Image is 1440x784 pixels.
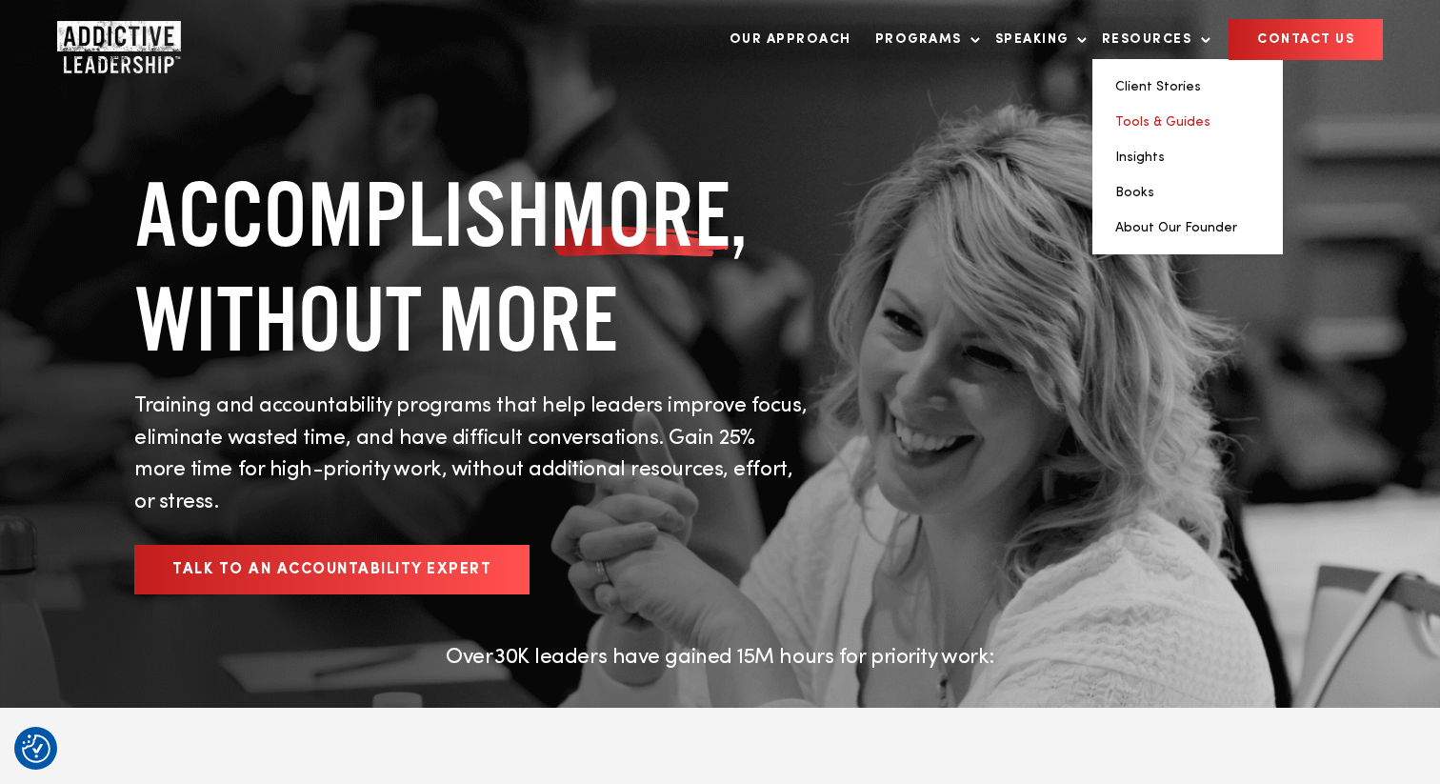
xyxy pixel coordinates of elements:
[866,20,981,59] a: Programs
[1115,80,1201,93] a: Client Stories
[1115,115,1210,129] a: Tools & Guides
[986,20,1088,59] a: Speaking
[22,734,50,763] button: Consent Preferences
[1115,221,1237,234] a: About Our Founder
[22,734,50,763] img: Revisit consent button
[1229,19,1383,60] a: CONTACT US
[172,562,491,577] span: Talk to an Accountability Expert
[1115,186,1154,199] a: Books
[550,162,730,267] span: MORE
[134,391,810,518] p: Training and accountability programs that help leaders improve focus, eliminate wasted time, and ...
[57,21,171,59] a: Home
[1092,20,1211,59] a: Resources
[720,20,861,59] a: Our Approach
[134,545,530,594] a: Talk to an Accountability Expert
[1115,151,1165,164] a: Insights
[134,162,810,372] h1: ACCOMPLISH , WITHOUT MORE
